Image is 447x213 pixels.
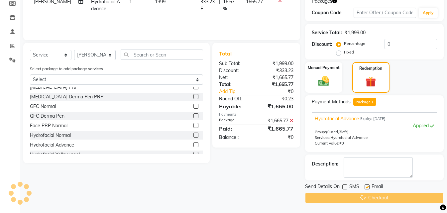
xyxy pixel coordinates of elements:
[30,93,103,100] div: [MEDICAL_DATA] Derma Pen PRP
[219,112,294,117] div: Payments
[305,183,340,191] span: Send Details On
[371,101,374,105] span: 1
[326,130,349,134] span: used, left)
[263,88,298,95] div: ₹0
[30,113,64,120] div: GFC Derma Pen
[214,95,256,102] div: Round Off:
[312,29,342,36] div: Service Total:
[256,102,298,110] div: ₹1,666.00
[214,81,256,88] div: Total:
[354,8,416,18] input: Enter Offer / Coupon Code
[315,115,359,122] span: Hydrofacial Advance
[256,125,298,133] div: ₹1,665.77
[214,102,256,110] div: Payable:
[353,98,376,106] span: Package
[326,130,330,134] span: (0
[315,130,326,134] span: Group:
[344,41,365,47] label: Percentage
[256,74,298,81] div: ₹1,665.77
[30,122,67,129] div: Face PRP Normal
[30,103,56,110] div: GFC Normal
[214,88,264,95] a: Add Tip
[256,95,298,102] div: ₹0.23
[214,117,256,124] div: Package
[315,75,333,87] img: _cash.svg
[362,75,379,88] img: _gift.svg
[214,74,256,81] div: Net:
[312,9,354,16] div: Coupon Code
[30,142,74,149] div: Hydrofacial Advance
[315,135,330,140] span: Services:
[312,41,332,48] div: Discount:
[30,66,103,72] label: Select package to add package services
[121,50,203,60] input: Search or Scan
[308,65,340,71] label: Manual Payment
[30,132,71,139] div: Hydrofacial Normal
[315,141,339,146] span: Current Value:
[30,151,80,158] div: Hydrofacial Yellow peel
[312,98,351,105] span: Payment Methods
[256,117,298,124] div: ₹1,665.77
[214,60,256,67] div: Sub Total:
[256,67,298,74] div: ₹333.23
[339,141,344,146] span: ₹0
[214,67,256,74] div: Discount:
[256,134,298,141] div: ₹0
[312,160,338,167] div: Description:
[360,116,386,122] span: Expiry: [DATE]
[256,60,298,67] div: ₹1,999.00
[344,49,354,55] label: Fixed
[345,29,366,36] div: ₹1,999.00
[419,8,438,18] button: Apply
[330,135,368,140] span: Hydrofacial Advance
[214,134,256,141] div: Balance :
[219,50,234,57] span: Total
[339,130,341,134] span: 3
[256,81,298,88] div: ₹1,665.77
[359,65,382,71] label: Redemption
[372,183,383,191] span: Email
[315,122,434,129] div: Applied
[349,183,359,191] span: SMS
[214,125,256,133] div: Paid:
